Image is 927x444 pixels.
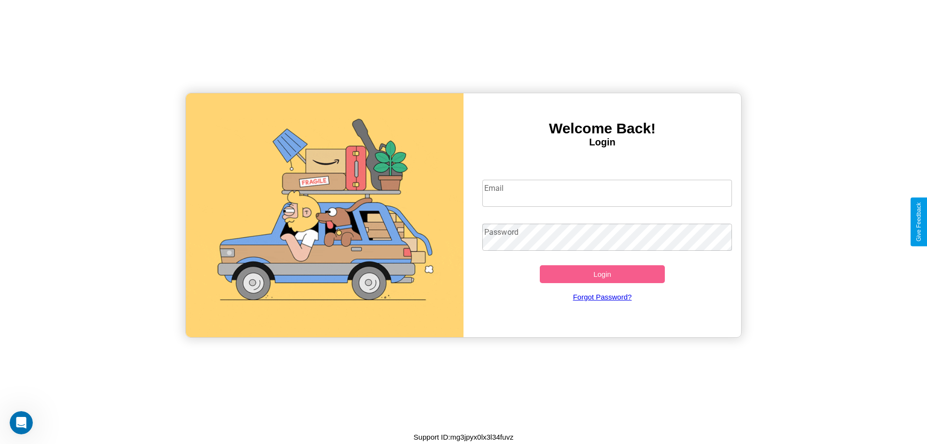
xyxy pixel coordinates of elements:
[915,202,922,242] div: Give Feedback
[414,430,514,444] p: Support ID: mg3jpyx0lx3l34fuvz
[478,283,728,311] a: Forgot Password?
[10,411,33,434] iframe: Intercom live chat
[463,137,741,148] h4: Login
[186,93,463,337] img: gif
[463,120,741,137] h3: Welcome Back!
[540,265,665,283] button: Login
